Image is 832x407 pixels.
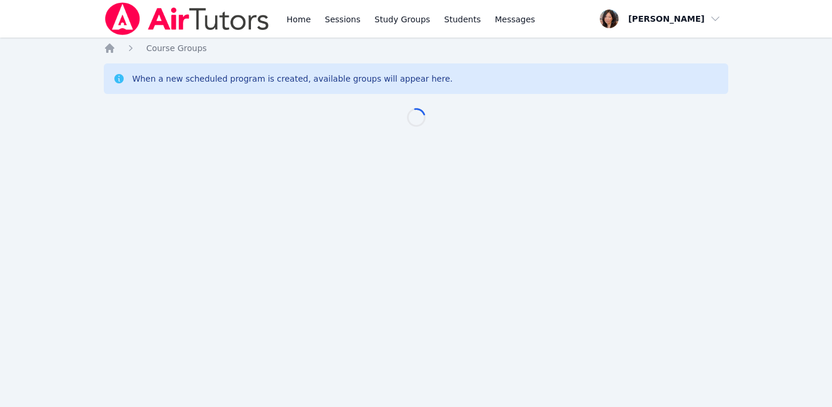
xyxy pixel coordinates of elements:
span: Course Groups [146,43,206,53]
img: Air Tutors [104,2,270,35]
a: Course Groups [146,42,206,54]
span: Messages [495,14,535,25]
nav: Breadcrumb [104,42,728,54]
div: When a new scheduled program is created, available groups will appear here. [132,73,453,85]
